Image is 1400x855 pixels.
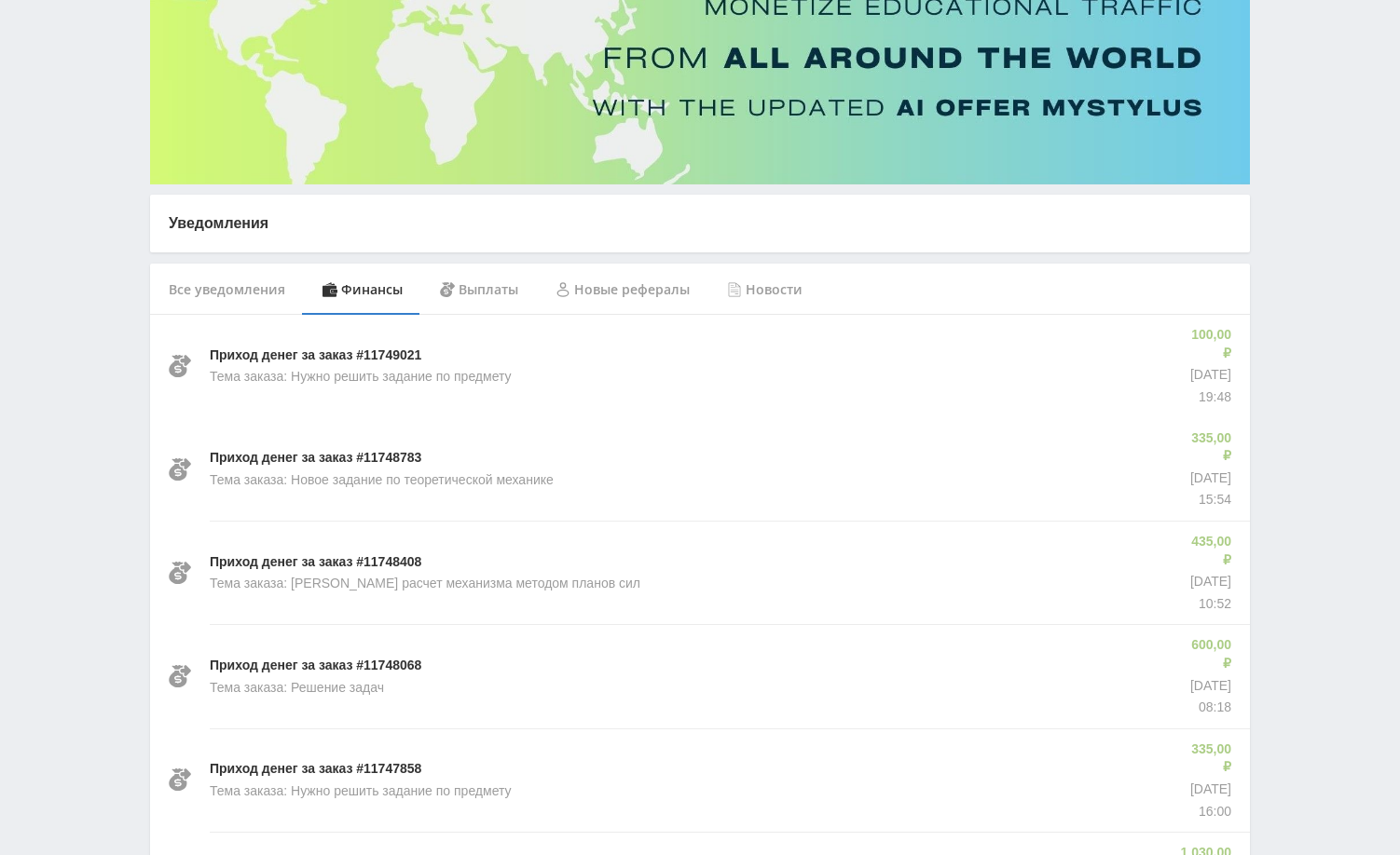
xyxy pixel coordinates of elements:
div: Новые рефералы [537,264,708,316]
p: 19:48 [1186,388,1231,407]
p: 335,00 ₽ [1186,740,1231,777]
p: Приход денег за заказ #11749021 [210,346,421,365]
p: 435,00 ₽ [1186,533,1231,569]
p: [DATE] [1186,573,1231,591]
p: 600,00 ₽ [1186,636,1231,672]
p: [DATE] [1186,677,1231,696]
p: 10:52 [1186,595,1231,614]
p: Тема заказа: Решение задач [210,679,384,698]
p: [DATE] [1186,469,1231,488]
div: Новости [708,264,821,316]
p: 16:00 [1186,803,1231,821]
p: Уведомления [169,213,1231,234]
p: Тема заказа: [PERSON_NAME] расчет механизма методом планов сил [210,575,640,593]
div: Выплаты [421,264,537,316]
div: Финансы [304,264,421,316]
p: 335,00 ₽ [1186,429,1231,466]
p: Приход денег за заказ #11748783 [210,449,421,468]
p: [DATE] [1186,780,1231,799]
p: 08:18 [1186,699,1231,717]
p: Тема заказа: Нужно решить задание по предмету [210,368,512,387]
p: [DATE] [1186,366,1231,385]
p: Тема заказа: Нужно решить задание по предмету [210,782,512,801]
p: 15:54 [1186,491,1231,509]
div: Все уведомления [150,264,304,316]
p: Приход денег за заказ #11747858 [210,760,421,779]
p: Тема заказа: Новое задание по теоретической механике [210,471,554,490]
p: 100,00 ₽ [1186,326,1231,362]
p: Приход денег за заказ #11748068 [210,657,421,675]
p: Приход денег за заказ #11748408 [210,553,421,572]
